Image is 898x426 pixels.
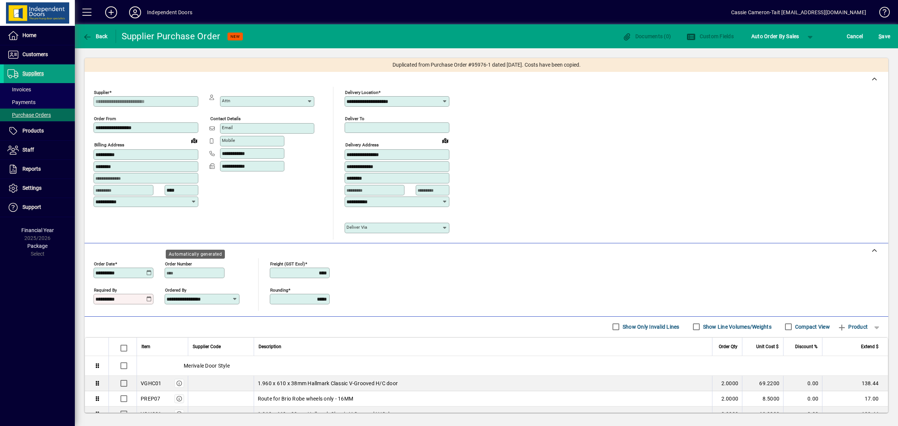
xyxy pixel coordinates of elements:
mat-label: Deliver To [345,116,364,121]
td: 69.2200 [742,376,783,391]
a: Payments [4,96,75,109]
span: Extend $ [861,343,879,351]
mat-label: Attn [222,98,230,103]
label: Show Only Invalid Lines [621,323,679,331]
span: Documents (0) [622,33,671,39]
mat-label: Order from [94,116,116,121]
td: 0.00 [783,407,822,422]
div: Automatically generated [166,250,225,259]
span: Reports [22,166,41,172]
a: Purchase Orders [4,109,75,121]
span: Supplier Code [193,343,221,351]
button: Custom Fields [685,30,736,43]
span: 1.960 x 660 x 38mm Hallmark Classic V-Grooved H/C door [258,410,398,418]
td: 138.44 [822,407,888,422]
a: Home [4,26,75,45]
span: Route for Brio Robe wheels only - 16MM [258,395,354,402]
td: 69.2200 [742,407,783,422]
span: Home [22,32,36,38]
td: 138.44 [822,376,888,391]
a: Knowledge Base [874,1,889,26]
mat-label: Order date [94,261,115,266]
a: Staff [4,141,75,159]
mat-label: Required by [94,287,117,292]
a: View on map [188,134,200,146]
div: Cassie Cameron-Tait [EMAIL_ADDRESS][DOMAIN_NAME] [731,6,866,18]
mat-label: Ordered by [165,287,186,292]
a: Support [4,198,75,217]
span: Unit Cost $ [756,343,779,351]
button: Documents (0) [620,30,673,43]
td: 0.00 [783,391,822,407]
a: Settings [4,179,75,198]
mat-label: Delivery Location [345,90,378,95]
span: Item [141,343,150,351]
span: Duplicated from Purchase Order #95976-1 dated [DATE]. Costs have been copied. [393,61,581,69]
button: Save [877,30,892,43]
span: Cancel [847,30,863,42]
span: Auto Order By Sales [751,30,799,42]
button: Auto Order By Sales [748,30,803,43]
button: Product [834,320,871,334]
td: 8.5000 [742,391,783,407]
a: Invoices [4,83,75,96]
div: Supplier Purchase Order [122,30,220,42]
span: Back [83,33,108,39]
span: ave [879,30,890,42]
span: S [879,33,882,39]
span: Purchase Orders [7,112,51,118]
span: Description [259,343,281,351]
span: Custom Fields [687,33,734,39]
mat-label: Email [222,125,233,130]
mat-label: Freight (GST excl) [270,261,305,266]
mat-label: Deliver via [346,225,367,230]
td: 2.0000 [712,407,742,422]
td: 0.00 [783,376,822,391]
span: Invoices [7,86,31,92]
mat-label: Rounding [270,287,288,292]
span: Product [837,321,868,333]
label: Compact View [794,323,830,331]
button: Profile [123,6,147,19]
span: Support [22,204,41,210]
span: Suppliers [22,70,44,76]
div: VGHC01 [141,380,162,387]
span: 1.960 x 610 x 38mm Hallmark Classic V-Grooved H/C door [258,380,398,387]
app-page-header-button: Back [75,30,116,43]
span: Staff [22,147,34,153]
mat-label: Mobile [222,138,235,143]
span: Customers [22,51,48,57]
span: Financial Year [21,227,54,233]
a: Reports [4,160,75,179]
td: 17.00 [822,391,888,407]
button: Back [81,30,110,43]
a: Products [4,122,75,140]
td: 2.0000 [712,376,742,391]
div: Merivale Door Style [137,356,888,375]
span: Payments [7,99,36,105]
a: View on map [439,134,451,146]
button: Cancel [845,30,865,43]
span: Package [27,243,48,249]
span: Order Qty [719,343,737,351]
label: Show Line Volumes/Weights [702,323,772,331]
div: VGHC01 [141,410,162,418]
div: PREP07 [141,395,161,402]
a: Customers [4,45,75,64]
mat-label: Order number [165,261,192,266]
span: Discount % [795,343,818,351]
div: Independent Doors [147,6,192,18]
span: Products [22,128,44,134]
td: 2.0000 [712,391,742,407]
button: Add [99,6,123,19]
span: Settings [22,185,42,191]
mat-label: Supplier [94,90,109,95]
span: NEW [230,34,240,39]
